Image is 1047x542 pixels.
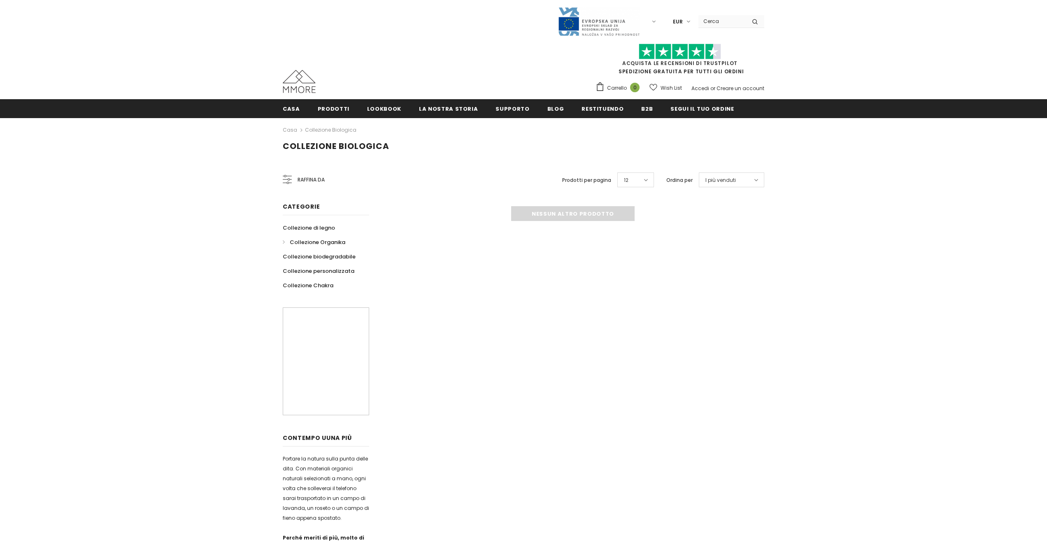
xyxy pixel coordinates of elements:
[670,105,734,113] span: Segui il tuo ordine
[496,99,529,118] a: supporto
[691,85,709,92] a: Accedi
[283,253,356,261] span: Collezione biodegradabile
[305,126,356,133] a: Collezione biologica
[698,15,746,27] input: Search Site
[666,176,693,184] label: Ordina per
[283,221,335,235] a: Collezione di legno
[582,99,624,118] a: Restituendo
[283,125,297,135] a: Casa
[283,235,345,249] a: Collezione Organika
[283,70,316,93] img: Casi MMORE
[562,176,611,184] label: Prodotti per pagina
[318,99,349,118] a: Prodotti
[283,281,333,289] span: Collezione Chakra
[661,84,682,92] span: Wish List
[624,176,628,184] span: 12
[283,264,354,278] a: Collezione personalizzata
[318,105,349,113] span: Prodotti
[607,84,627,92] span: Carrello
[283,99,300,118] a: Casa
[547,105,564,113] span: Blog
[283,224,335,232] span: Collezione di legno
[641,99,653,118] a: B2B
[496,105,529,113] span: supporto
[596,82,644,94] a: Carrello 0
[670,99,734,118] a: Segui il tuo ordine
[717,85,764,92] a: Creare un account
[419,105,478,113] span: La nostra storia
[298,175,325,184] span: Raffina da
[367,99,401,118] a: Lookbook
[705,176,736,184] span: I più venduti
[419,99,478,118] a: La nostra storia
[290,238,345,246] span: Collezione Organika
[283,454,369,523] p: Portare la natura sulla punta delle dita. Con materiali organici naturali selezionati a mano, ogn...
[558,7,640,37] img: Javni Razpis
[283,434,352,442] span: contempo uUna più
[283,140,389,152] span: Collezione biologica
[639,44,721,60] img: Fidati di Pilot Stars
[673,18,683,26] span: EUR
[622,60,738,67] a: Acquista le recensioni di TrustPilot
[547,99,564,118] a: Blog
[283,267,354,275] span: Collezione personalizzata
[558,18,640,25] a: Javni Razpis
[283,202,320,211] span: Categorie
[596,47,764,75] span: SPEDIZIONE GRATUITA PER TUTTI GLI ORDINI
[283,249,356,264] a: Collezione biodegradabile
[283,278,333,293] a: Collezione Chakra
[367,105,401,113] span: Lookbook
[630,83,640,92] span: 0
[641,105,653,113] span: B2B
[582,105,624,113] span: Restituendo
[649,81,682,95] a: Wish List
[710,85,715,92] span: or
[283,105,300,113] span: Casa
